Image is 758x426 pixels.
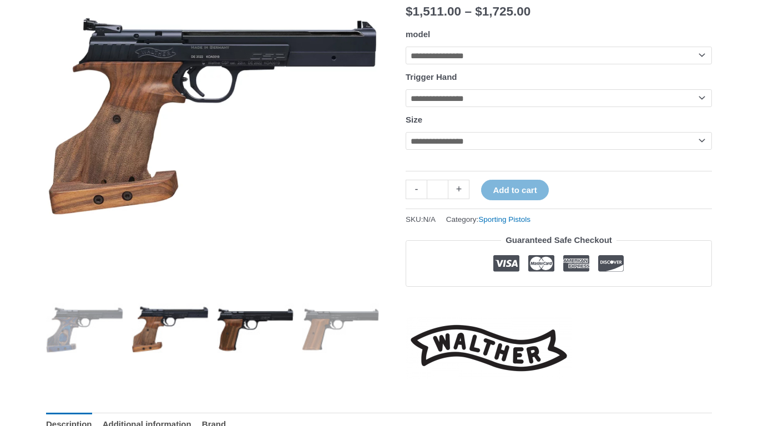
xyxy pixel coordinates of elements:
span: $ [406,4,413,18]
img: Walther CSP - Image 3 [217,291,294,368]
label: model [406,29,430,39]
label: Size [406,115,422,124]
a: Sporting Pistols [478,215,530,224]
label: Trigger Hand [406,72,457,82]
legend: Guaranteed Safe Checkout [501,232,616,248]
bdi: 1,725.00 [475,4,530,18]
input: Product quantity [427,180,448,199]
span: $ [475,4,482,18]
span: – [464,4,472,18]
iframe: Customer reviews powered by Trustpilot [406,295,712,308]
span: SKU: [406,212,436,226]
a: + [448,180,469,199]
button: Add to cart [481,180,548,200]
img: Walther CSP [46,291,123,368]
a: - [406,180,427,199]
bdi: 1,511.00 [406,4,461,18]
img: Walther CSP - Image 2 [132,291,209,368]
span: N/A [423,215,436,224]
span: Category: [446,212,530,226]
img: Walther CSP - Image 4 [302,291,379,368]
a: Walther [406,317,572,379]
